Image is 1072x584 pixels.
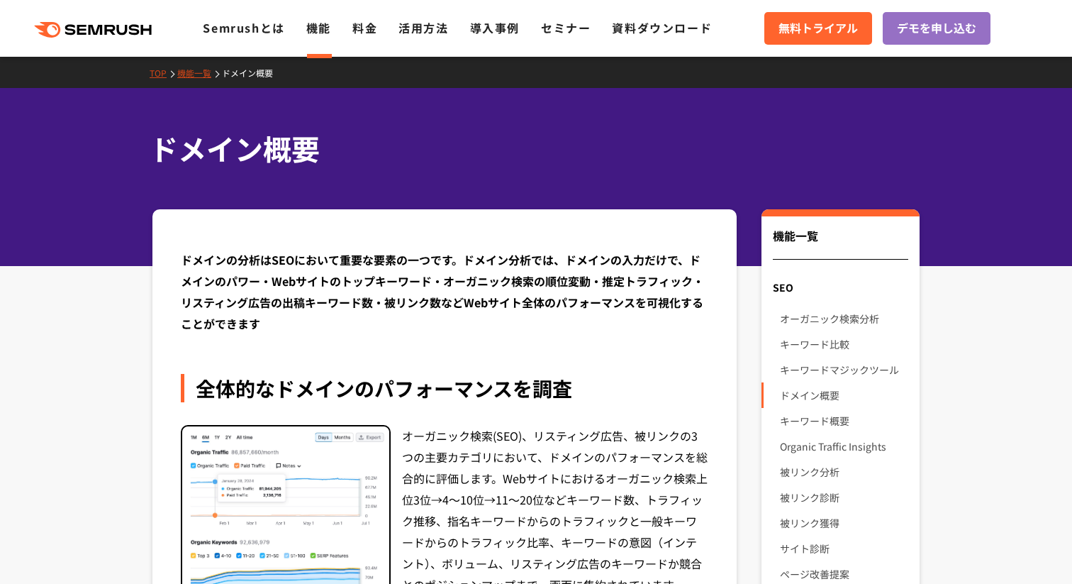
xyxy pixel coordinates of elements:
a: Organic Traffic Insights [780,434,908,459]
a: 機能 [306,19,331,36]
a: 被リンク診断 [780,485,908,510]
a: サイト診断 [780,536,908,561]
span: 無料トライアル [778,19,858,38]
a: オーガニック検索分析 [780,306,908,331]
div: ドメインの分析はSEOにおいて重要な要素の一つです。ドメイン分析では、ドメインの入力だけで、ドメインのパワー・Webサイトのトップキーワード・オーガニック検索の順位変動・推定トラフィック・リステ... [181,249,708,334]
span: デモを申し込む [897,19,976,38]
div: 全体的なドメインのパフォーマンスを調査 [181,374,708,402]
a: 機能一覧 [177,67,222,79]
a: 無料トライアル [764,12,872,45]
a: セミナー [541,19,591,36]
a: 導入事例 [470,19,520,36]
div: 機能一覧 [773,227,908,260]
a: キーワード概要 [780,408,908,434]
a: ドメイン概要 [222,67,284,79]
a: 被リンク分析 [780,459,908,485]
a: 料金 [352,19,377,36]
a: Semrushとは [203,19,284,36]
a: 被リンク獲得 [780,510,908,536]
a: 資料ダウンロード [612,19,712,36]
a: デモを申し込む [883,12,990,45]
a: 活用方法 [398,19,448,36]
a: ドメイン概要 [780,382,908,408]
a: キーワードマジックツール [780,357,908,382]
a: キーワード比較 [780,331,908,357]
div: SEO [761,275,920,300]
a: TOP [150,67,177,79]
h1: ドメイン概要 [150,128,908,170]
